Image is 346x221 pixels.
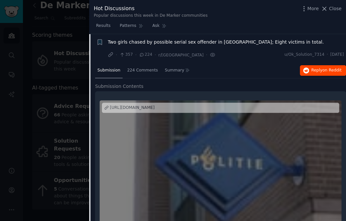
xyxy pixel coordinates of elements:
span: Submission Contents [95,83,144,90]
span: Results [96,23,110,29]
span: More [307,5,319,12]
span: Summary [165,68,184,73]
a: Patterns [117,21,145,34]
div: [URL][DOMAIN_NAME] [110,105,155,111]
span: 357 [119,52,133,58]
div: Hot Discussions [94,5,207,13]
button: Close [321,5,341,12]
button: Replyon Reddit [300,65,346,76]
div: Popular discussions this week in De Marker communities [94,13,207,19]
span: 224 Comments [127,68,158,73]
span: u/Ok_Solution_7314 [284,52,324,58]
span: · [135,51,136,58]
span: · [116,51,117,58]
span: · [155,51,156,58]
span: Reply [311,68,341,73]
a: Ask [150,21,169,34]
span: r/[GEOGRAPHIC_DATA] [158,53,203,57]
span: Patterns [120,23,136,29]
span: on Reddit [322,68,341,72]
span: 224 [139,52,152,58]
span: · [206,51,207,58]
a: Two girls chased by possible serial sex offender in [GEOGRAPHIC_DATA]; Eight victims in total. [108,39,324,46]
a: Results [94,21,113,34]
span: Ask [152,23,160,29]
span: · [327,52,328,58]
button: More [300,5,319,12]
span: Submission [97,68,120,73]
span: [DATE] [330,52,344,58]
span: Close [329,5,341,12]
